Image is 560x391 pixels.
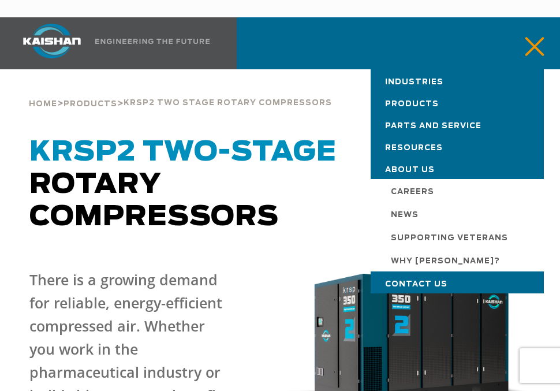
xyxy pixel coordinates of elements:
[385,144,443,152] span: Resources
[29,69,332,113] div: > >
[371,202,544,225] a: News
[64,100,117,108] span: Products
[371,248,544,271] a: Why [PERSON_NAME]?
[124,99,332,107] span: krsp2 two stage rotary compressors
[371,135,544,157] a: Resources
[385,281,447,288] span: Contact Us
[29,98,57,109] a: Home
[371,69,544,91] a: Industries
[371,113,544,135] a: Parts and Service
[29,100,57,108] span: Home
[29,139,337,231] span: Rotary Compressors
[385,79,443,86] span: Industries
[371,69,544,293] nav: Main menu
[391,234,508,242] span: Supporting Veterans
[9,17,210,69] a: Kaishan USA
[29,139,337,166] span: KRSP2 Two-Stage
[516,33,536,53] a: mobile menu
[385,122,481,130] span: Parts and Service
[391,258,500,265] span: Why [PERSON_NAME]?
[385,166,435,174] span: About Us
[95,39,210,44] img: Engineering the future
[9,24,95,58] img: kaishan logo
[371,91,544,113] a: Products
[371,157,544,179] a: About Us
[391,211,419,219] span: News
[64,98,117,109] a: Products
[371,225,544,248] a: Supporting Veterans
[385,100,439,108] span: Products
[371,179,544,202] a: Careers
[371,271,544,293] a: Contact Us
[391,188,434,196] span: Careers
